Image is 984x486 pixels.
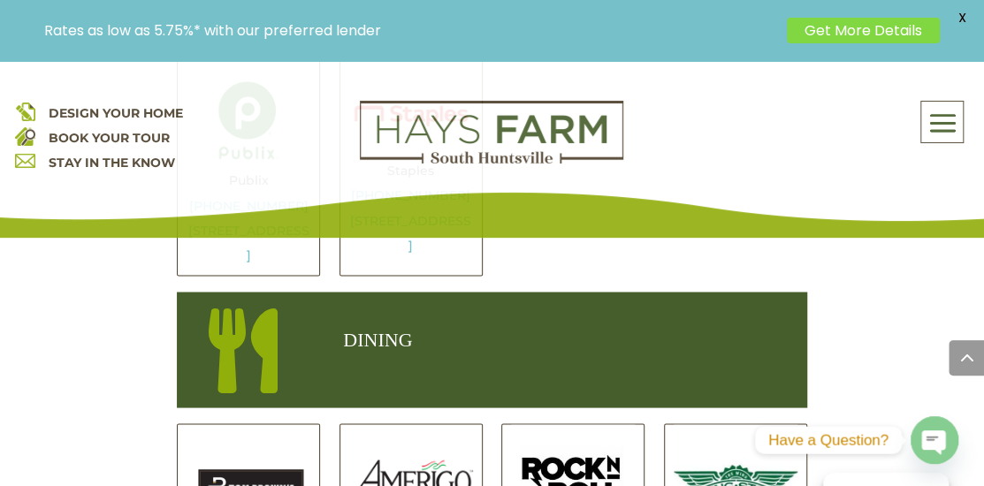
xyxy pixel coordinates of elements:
[360,101,623,164] img: Logo
[44,22,778,39] p: Rates as low as 5.75%* with our preferred lender
[15,125,35,146] img: book your home tour
[949,4,975,31] span: X
[787,18,940,43] a: Get More Details
[49,130,170,146] a: BOOK YOUR TOUR
[49,155,175,171] a: STAY IN THE KNOW
[343,330,806,358] h2: DINING
[15,101,35,121] img: design your home
[209,308,278,392] span: 
[49,105,183,121] a: DESIGN YOUR HOME
[360,152,623,168] a: hays farm homes huntsville development
[188,222,309,262] a: [STREET_ADDRESS]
